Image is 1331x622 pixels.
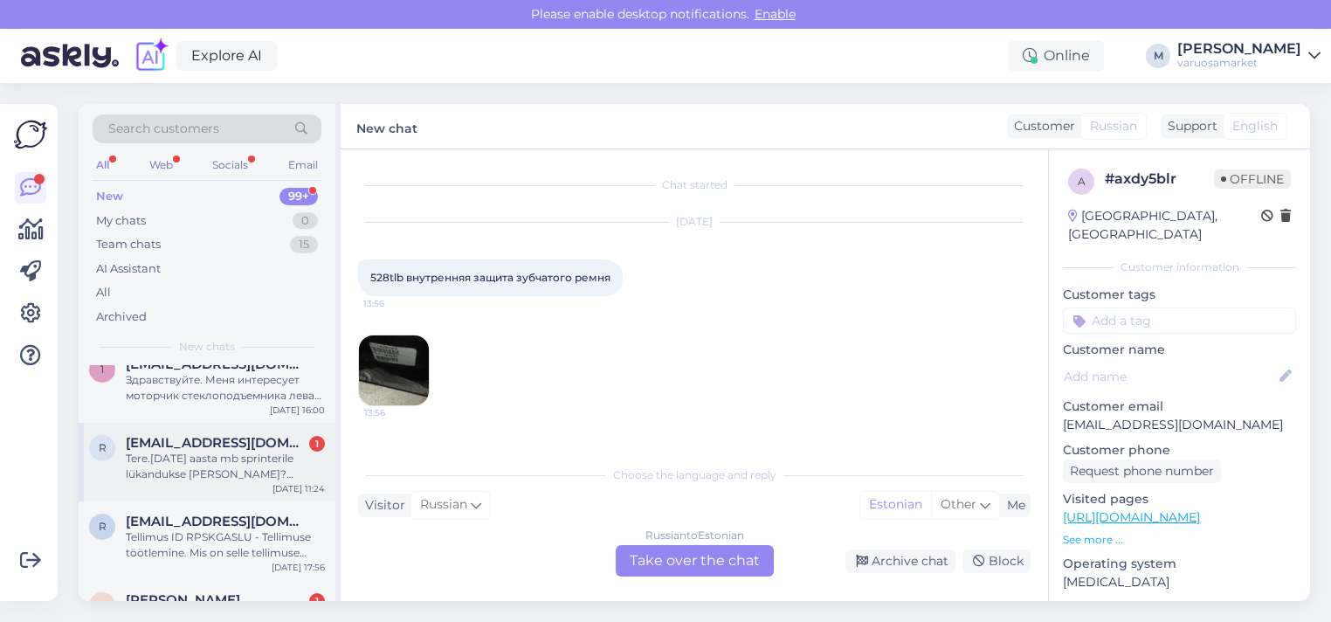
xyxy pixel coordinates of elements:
div: [DATE] 16:00 [270,404,325,417]
div: Customer [1007,117,1075,135]
div: varuosamarket [1177,56,1301,70]
input: Add name [1064,367,1276,386]
p: Customer phone [1063,441,1296,460]
a: Explore AI [176,41,277,71]
span: Russian [1090,117,1137,135]
span: raulvolt@gmail.com [126,514,307,529]
span: a [1078,175,1086,188]
span: ralftammist@gmail.com [126,435,307,451]
div: Block [962,549,1031,573]
span: Enable [749,6,801,22]
div: Request phone number [1063,460,1221,483]
span: Other [941,496,976,512]
img: Attachment [359,335,429,405]
div: Estonian [860,492,931,518]
div: Visitor [358,496,405,515]
span: 13:56 [364,406,430,419]
span: 528tlb внутренняя защита зубчатого ремня [370,271,610,284]
div: [DATE] 17:56 [272,561,325,574]
div: 1 [309,593,325,609]
span: 1 [100,363,104,376]
a: [PERSON_NAME]varuosamarket [1177,42,1321,70]
div: All [93,154,113,176]
div: 0 [293,212,318,230]
div: [PERSON_NAME] [1177,42,1301,56]
div: [DATE] 11:24 [272,482,325,495]
div: My chats [96,212,146,230]
div: Support [1161,117,1217,135]
p: Browser [1063,598,1296,617]
div: New [96,188,123,205]
div: 99+ [279,188,318,205]
div: Archived [96,308,147,326]
div: 1 [309,436,325,452]
span: 13:56 [363,297,429,310]
span: Search customers [108,120,219,138]
div: 15 [290,236,318,253]
span: r [99,441,107,454]
p: [EMAIL_ADDRESS][DOMAIN_NAME] [1063,416,1296,434]
div: Chat started [358,177,1031,193]
div: Archive chat [845,549,955,573]
div: # axdy5blr [1105,169,1214,190]
span: B [99,598,107,612]
p: Customer tags [1063,286,1296,304]
div: AI Assistant [96,260,161,278]
div: Me [1000,496,1025,515]
span: New chats [179,339,235,355]
div: [DATE] [358,214,1031,230]
span: r [99,520,107,533]
input: Add a tag [1063,308,1296,334]
div: All [96,284,111,301]
div: M [1146,44,1170,68]
span: Russian [420,495,467,515]
div: Tere.[DATE] aasta mb sprinterile lükandukse [PERSON_NAME]?parempoolset [126,451,325,482]
img: explore-ai [133,38,169,74]
div: [GEOGRAPHIC_DATA], [GEOGRAPHIC_DATA] [1068,207,1261,244]
span: Bakary Koné [126,592,240,608]
label: New chat [356,114,417,138]
div: Russian to Estonian [645,528,744,543]
div: Choose the language and reply [358,467,1031,483]
span: Offline [1214,169,1291,189]
div: Email [285,154,321,176]
p: Visited pages [1063,490,1296,508]
span: English [1232,117,1278,135]
div: Web [146,154,176,176]
p: Operating system [1063,555,1296,573]
div: Здравствуйте. Меня интересует моторчик стеклоподъемника левая сторона. Машина ford transit custom... [126,372,325,404]
div: Customer information [1063,259,1296,275]
div: Team chats [96,236,161,253]
p: Customer email [1063,397,1296,416]
p: [MEDICAL_DATA] [1063,573,1296,591]
div: Take over the chat [616,545,774,577]
div: Tellimus ID RPSKGASLU - Tellimuse töötlemine. Mis on selle tellimuse eeldatav tarne, pidi olema 1... [126,529,325,561]
div: Socials [209,154,252,176]
p: See more ... [1063,532,1296,548]
div: Online [1009,40,1104,72]
a: [URL][DOMAIN_NAME] [1063,509,1200,525]
img: Askly Logo [14,118,47,151]
p: Customer name [1063,341,1296,359]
